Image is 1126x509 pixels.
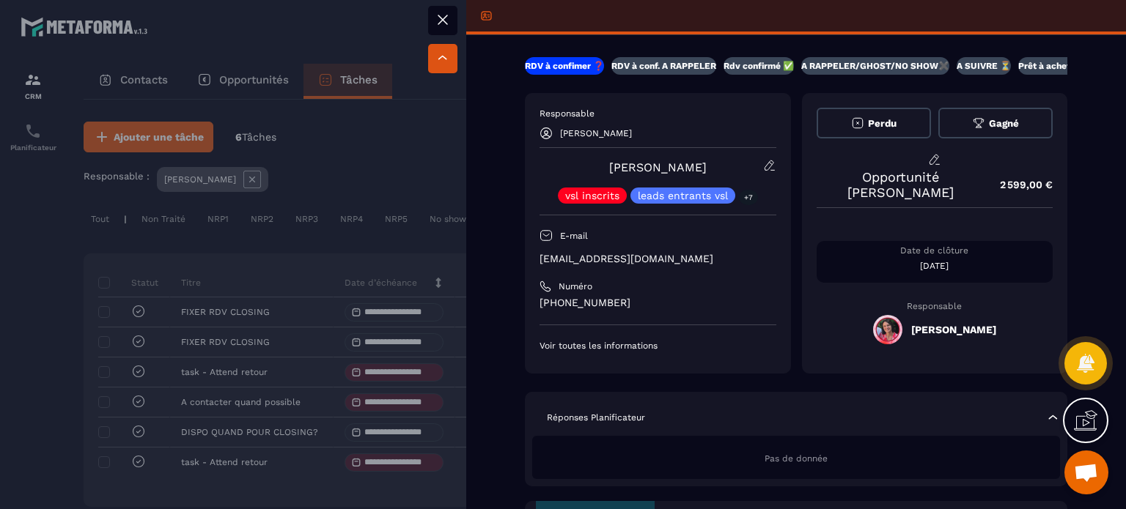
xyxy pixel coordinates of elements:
[985,171,1053,199] p: 2 599,00 €
[817,169,986,200] p: Opportunité [PERSON_NAME]
[609,160,707,174] a: [PERSON_NAME]
[989,118,1019,129] span: Gagné
[957,60,1011,72] p: A SUIVRE ⏳
[817,108,931,138] button: Perdu
[560,128,632,138] p: [PERSON_NAME]
[938,108,1053,138] button: Gagné
[739,190,758,205] p: +7
[868,118,897,129] span: Perdu
[611,60,716,72] p: RDV à conf. A RAPPELER
[560,230,588,242] p: E-mail
[801,60,949,72] p: A RAPPELER/GHOST/NO SHOW✖️
[765,453,828,464] span: Pas de donnée
[540,340,776,352] p: Voir toutes les informations
[547,412,645,423] p: Réponses Planificateur
[817,245,1053,256] p: Date de clôture
[525,60,604,72] p: RDV à confimer ❓
[540,252,776,266] p: [EMAIL_ADDRESS][DOMAIN_NAME]
[1064,450,1108,494] div: Ouvrir le chat
[638,190,728,201] p: leads entrants vsl
[817,301,1053,311] p: Responsable
[1018,60,1092,72] p: Prêt à acheter 🎰
[817,260,1053,272] p: [DATE]
[540,296,776,310] p: [PHONE_NUMBER]
[559,280,592,292] p: Numéro
[565,190,619,201] p: vsl inscrits
[911,324,996,335] h5: [PERSON_NAME]
[540,108,776,119] p: Responsable
[724,60,794,72] p: Rdv confirmé ✅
